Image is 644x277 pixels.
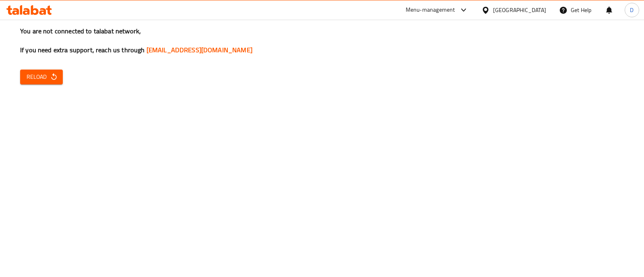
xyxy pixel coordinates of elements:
[20,70,63,84] button: Reload
[406,5,455,15] div: Menu-management
[27,72,56,82] span: Reload
[493,6,546,14] div: [GEOGRAPHIC_DATA]
[20,27,624,55] h3: You are not connected to talabat network, If you need extra support, reach us through
[630,6,634,14] span: D
[147,44,252,56] a: [EMAIL_ADDRESS][DOMAIN_NAME]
